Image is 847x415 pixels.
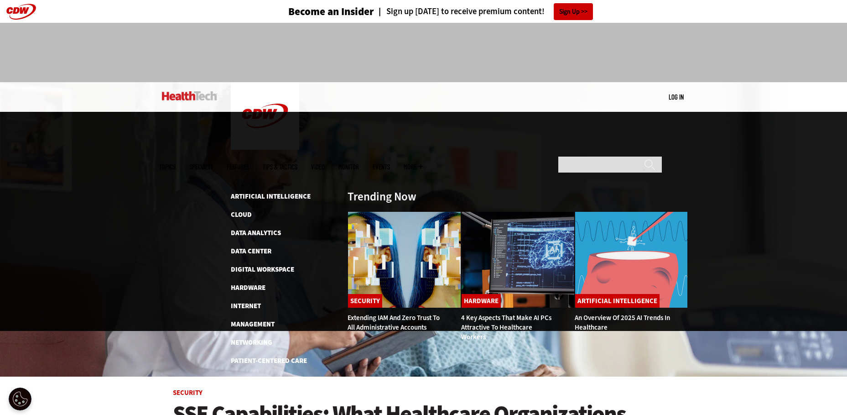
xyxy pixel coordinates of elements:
[575,211,688,308] img: illustration of computer chip being put inside head with waves
[231,210,252,219] a: Cloud
[575,313,670,332] a: An Overview of 2025 AI Trends in Healthcare
[258,32,590,73] iframe: advertisement
[348,211,461,308] img: abstract image of woman with pixelated face
[288,6,374,17] h3: Become an Insider
[348,294,382,308] a: Security
[231,393,264,402] a: Software
[9,388,31,410] div: Cookie Settings
[231,320,275,329] a: Management
[462,294,501,308] a: Hardware
[575,294,660,308] a: Artificial Intelligence
[231,356,307,365] a: Patient-Centered Care
[348,313,440,332] a: Extending IAM and Zero Trust to All Administrative Accounts
[231,283,265,292] a: Hardware
[669,92,684,102] div: User menu
[231,192,311,201] a: Artificial Intelligence
[231,82,299,150] img: Home
[231,301,261,310] a: Internet
[231,338,272,347] a: Networking
[669,93,684,101] a: Log in
[348,191,416,202] h3: Trending Now
[461,313,551,341] a: 4 Key Aspects That Make AI PCs Attractive to Healthcare Workers
[173,388,203,397] a: Security
[554,3,593,20] a: Sign Up
[231,374,260,383] a: Security
[231,228,281,237] a: Data Analytics
[254,6,374,17] a: Become an Insider
[9,388,31,410] button: Open Preferences
[162,91,217,100] img: Home
[461,211,575,308] img: Desktop monitor with brain AI concept
[231,247,271,256] a: Data Center
[374,7,545,16] a: Sign up [DATE] to receive premium content!
[231,265,294,274] a: Digital Workspace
